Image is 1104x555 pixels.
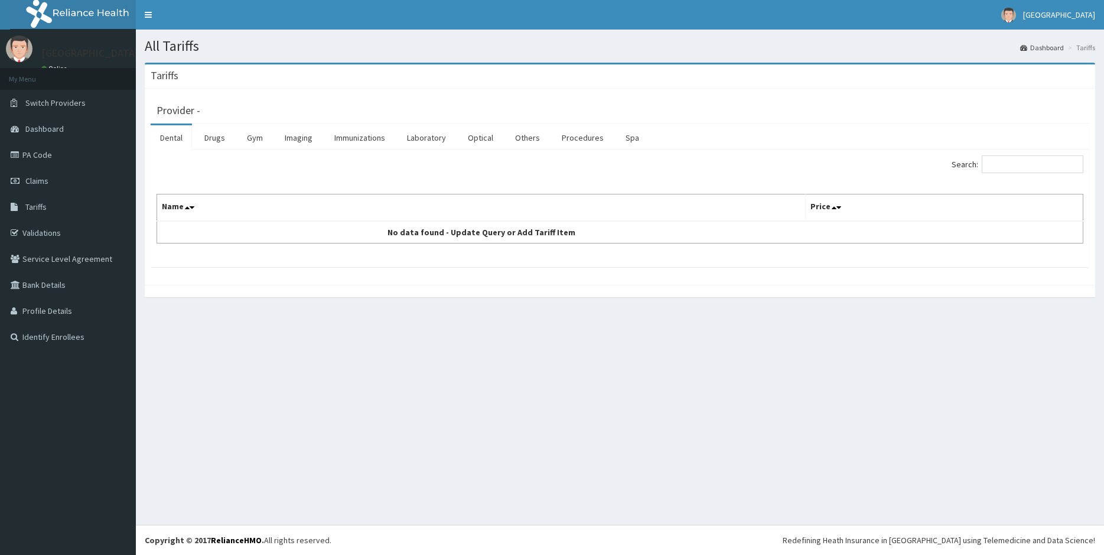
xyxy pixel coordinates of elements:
th: Name [157,194,806,222]
a: Drugs [195,125,235,150]
span: Claims [25,176,48,186]
a: Immunizations [325,125,395,150]
a: Optical [458,125,503,150]
td: No data found - Update Query or Add Tariff Item [157,221,806,244]
a: Gym [237,125,272,150]
img: User Image [6,35,32,62]
a: Dashboard [1020,43,1064,53]
h1: All Tariffs [145,38,1095,54]
a: Dental [151,125,192,150]
li: Tariffs [1065,43,1095,53]
label: Search: [952,155,1083,173]
h3: Provider - [157,105,200,116]
img: User Image [1001,8,1016,22]
span: Dashboard [25,124,64,134]
h3: Tariffs [151,70,178,81]
footer: All rights reserved. [136,525,1104,555]
strong: Copyright © 2017 . [145,535,264,546]
p: [GEOGRAPHIC_DATA] [41,48,139,59]
a: Online [41,64,70,73]
a: Laboratory [398,125,455,150]
div: Redefining Heath Insurance in [GEOGRAPHIC_DATA] using Telemedicine and Data Science! [783,534,1095,546]
span: Switch Providers [25,98,86,108]
a: Others [506,125,549,150]
input: Search: [982,155,1083,173]
span: Tariffs [25,202,47,212]
a: Procedures [552,125,613,150]
a: Spa [616,125,649,150]
span: [GEOGRAPHIC_DATA] [1023,9,1095,20]
th: Price [805,194,1083,222]
a: Imaging [275,125,322,150]
a: RelianceHMO [211,535,262,546]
